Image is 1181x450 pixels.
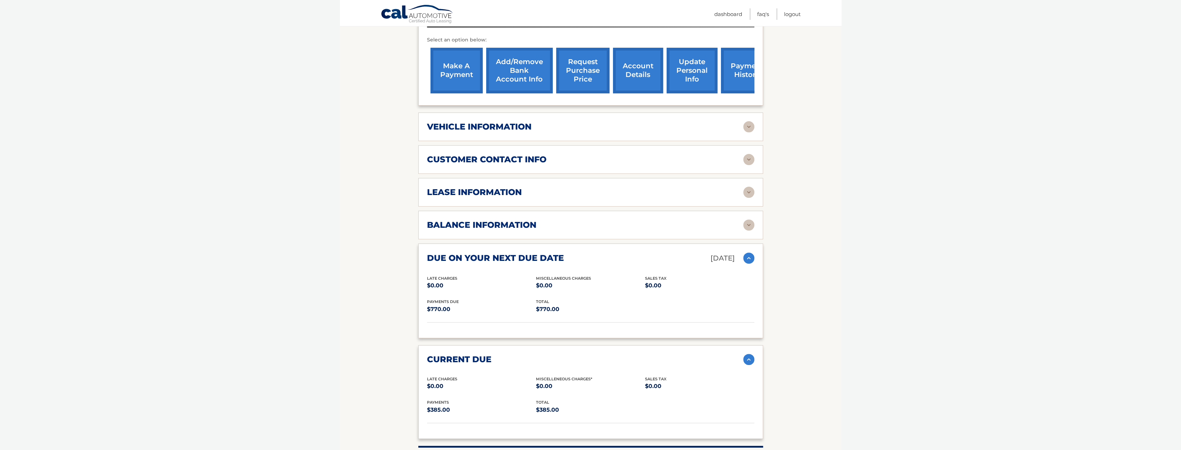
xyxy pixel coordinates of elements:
[427,354,491,365] h2: current due
[743,154,754,165] img: accordion-rest.svg
[427,253,564,263] h2: due on your next due date
[784,8,801,20] a: Logout
[427,187,522,197] h2: lease information
[430,48,483,93] a: make a payment
[743,354,754,365] img: accordion-active.svg
[536,281,645,290] p: $0.00
[536,400,549,405] span: total
[427,377,457,381] span: Late Charges
[743,187,754,198] img: accordion-rest.svg
[536,304,645,314] p: $770.00
[427,299,459,304] span: Payments Due
[427,122,531,132] h2: vehicle information
[427,400,449,405] span: payments
[427,405,536,415] p: $385.00
[427,304,536,314] p: $770.00
[427,220,536,230] h2: balance information
[645,281,754,290] p: $0.00
[721,48,773,93] a: payment history
[556,48,609,93] a: request purchase price
[757,8,769,20] a: FAQ's
[667,48,717,93] a: update personal info
[427,36,754,44] p: Select an option below:
[536,299,549,304] span: total
[427,276,457,281] span: Late Charges
[645,377,667,381] span: Sales Tax
[613,48,663,93] a: account details
[536,276,591,281] span: Miscellaneous Charges
[710,252,735,264] p: [DATE]
[645,381,754,391] p: $0.00
[486,48,553,93] a: Add/Remove bank account info
[536,377,592,381] span: Miscelleneous Charges*
[381,5,454,25] a: Cal Automotive
[536,405,645,415] p: $385.00
[743,121,754,132] img: accordion-rest.svg
[427,154,546,165] h2: customer contact info
[427,281,536,290] p: $0.00
[743,219,754,231] img: accordion-rest.svg
[645,276,667,281] span: Sales Tax
[714,8,742,20] a: Dashboard
[536,381,645,391] p: $0.00
[743,253,754,264] img: accordion-active.svg
[427,381,536,391] p: $0.00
